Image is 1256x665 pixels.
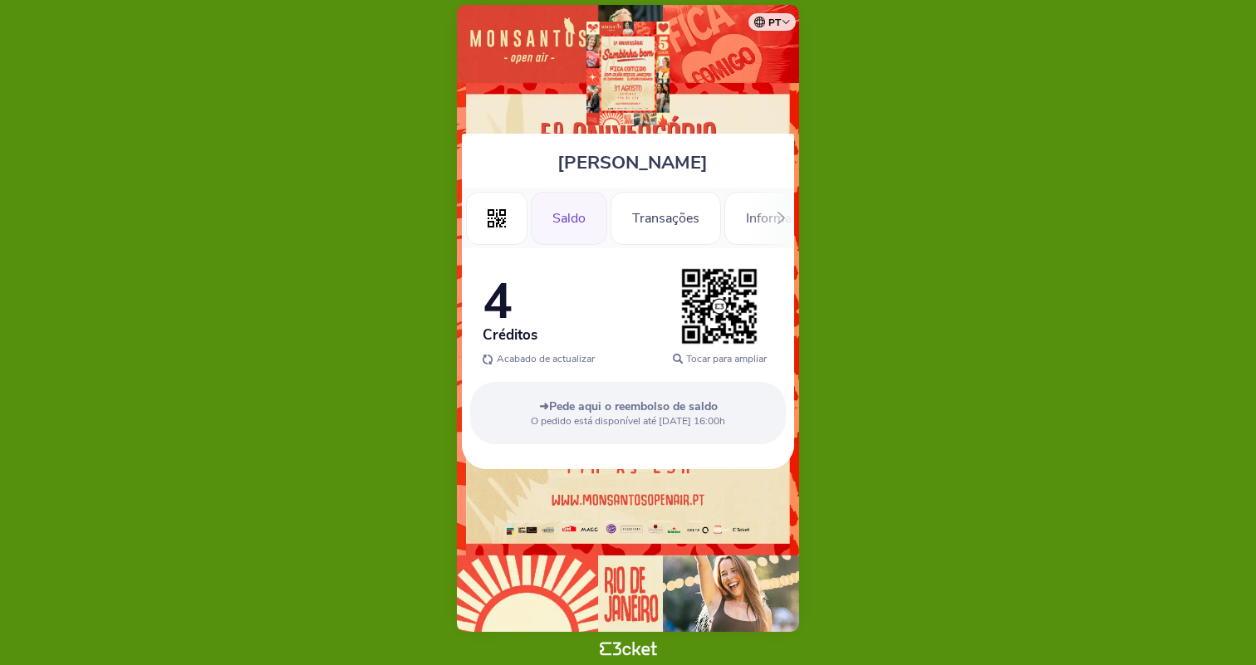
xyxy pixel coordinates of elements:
[483,267,513,335] span: 4
[497,352,595,365] span: Acabado de actualizar
[724,192,841,245] div: Informações
[531,208,607,226] a: Saldo
[483,414,773,428] p: O pedido está disponível até [DATE] 16:00h
[483,399,773,414] p: ➜
[549,399,718,414] span: Pede aqui o reembolso de saldo
[724,208,841,226] a: Informações
[678,265,761,348] img: transparent_placeholder.3f4e7402.png
[557,150,708,175] span: [PERSON_NAME]
[586,22,670,125] img: FICA COMIGO - 5º Aniversário SAMBINHA BOM
[611,208,721,226] a: Transações
[531,192,607,245] div: Saldo
[686,352,767,365] span: Tocar para ampliar
[611,192,721,245] div: Transações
